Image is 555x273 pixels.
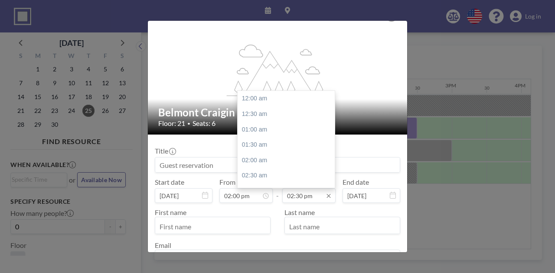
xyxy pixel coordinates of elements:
[238,106,339,122] div: 12:30 am
[187,120,190,127] span: •
[155,178,184,186] label: Start date
[343,178,369,186] label: End date
[155,157,400,172] input: Guest reservation
[193,119,215,128] span: Seats: 6
[155,219,270,234] input: First name
[155,241,171,249] label: Email
[238,91,339,106] div: 12:00 am
[276,181,279,200] span: -
[238,183,339,199] div: 03:00 am
[238,137,339,153] div: 01:30 am
[238,168,339,183] div: 02:30 am
[158,106,398,119] h2: Belmont Craigin
[155,252,400,267] input: Email
[284,208,315,216] label: Last name
[155,147,175,155] label: Title
[238,153,339,168] div: 02:00 am
[219,178,235,186] label: From
[285,219,400,234] input: Last name
[238,122,339,138] div: 01:00 am
[155,208,186,216] label: First name
[158,119,185,128] span: Floor: 21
